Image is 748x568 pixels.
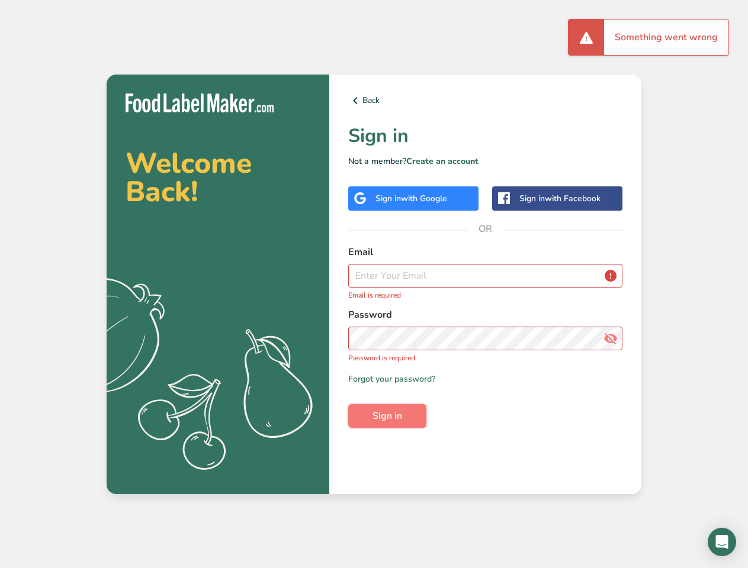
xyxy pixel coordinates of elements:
label: Password [348,308,622,322]
button: Sign in [348,404,426,428]
div: Something went wrong [604,20,728,55]
a: Back [348,93,622,108]
h2: Welcome Back! [126,149,310,206]
p: Email is required [348,290,622,301]
div: Open Intercom Messenger [708,528,736,556]
p: Not a member? [348,155,622,167]
span: Sign in [373,409,402,423]
span: OR [468,211,503,247]
img: Food Label Maker [126,93,274,113]
p: Password is required [348,353,622,363]
span: with Google [401,193,447,204]
a: Forgot your password? [348,373,435,385]
h1: Sign in [348,122,622,150]
label: Email [348,245,622,259]
a: Create an account [406,156,479,167]
div: Sign in [519,192,601,205]
input: Enter Your Email [348,264,622,288]
div: Sign in [375,192,447,205]
span: with Facebook [545,193,601,204]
